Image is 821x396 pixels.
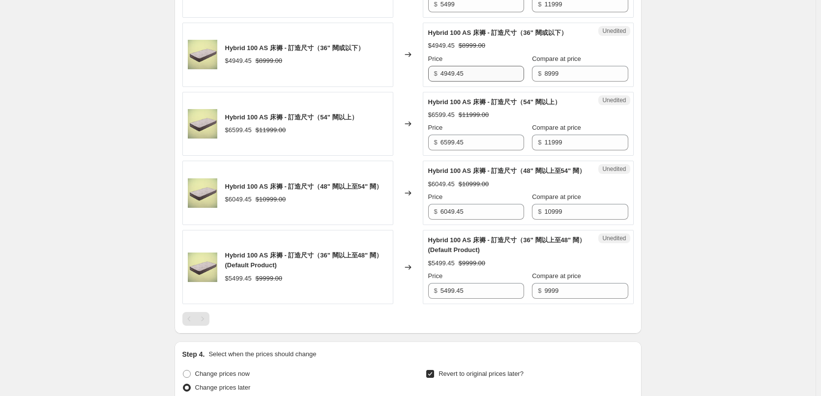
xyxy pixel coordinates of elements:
[459,258,485,268] strike: $9999.00
[434,139,438,146] span: $
[182,312,209,326] nav: Pagination
[256,274,282,283] strike: $9999.00
[602,165,626,173] span: Unedited
[225,125,252,135] div: $6599.45
[538,0,541,8] span: $
[428,193,443,200] span: Price
[459,110,489,120] strike: $11999.00
[532,124,581,131] span: Compare at price
[225,183,382,190] span: Hybrid 100 AS 床褥 - 訂造尺寸（48" 闊以上至54" 闊）
[532,55,581,62] span: Compare at price
[434,208,438,215] span: $
[428,167,586,174] span: Hybrid 100 AS 床褥 - 訂造尺寸（48" 闊以上至54" 闊）
[428,55,443,62] span: Price
[256,195,286,204] strike: $10999.00
[434,287,438,294] span: $
[225,56,252,66] div: $4949.45
[602,96,626,104] span: Unedited
[188,40,217,69] img: Productimage_Mattress_Hybird100AS_090ef8f6-d98a-4aae-a36e-5e79452aae81_80x.jpg
[182,349,205,359] h2: Step 4.
[225,113,358,121] span: Hybrid 100 AS 床褥 - 訂造尺寸（54" 闊以上）
[428,110,455,120] div: $6599.45
[538,287,541,294] span: $
[532,272,581,280] span: Compare at price
[225,195,252,204] div: $6049.45
[532,193,581,200] span: Compare at price
[428,41,455,51] div: $4949.45
[225,252,382,269] span: Hybrid 100 AS 床褥 - 訂造尺寸（36" 闊以上至48" 闊） (Default Product)
[538,139,541,146] span: $
[428,258,455,268] div: $5499.45
[434,70,438,77] span: $
[428,236,586,254] span: Hybrid 100 AS 床褥 - 訂造尺寸（36" 闊以上至48" 闊） (Default Product)
[225,44,364,52] span: Hybrid 100 AS 床褥 - 訂造尺寸（36" 闊或以下）
[256,56,282,66] strike: $8999.00
[428,179,455,189] div: $6049.45
[208,349,316,359] p: Select when the prices should change
[188,109,217,139] img: Productimage_Mattress_Hybird100AS_9c3cc36b-520f-48c7-8d9e-81481bf131b5_80x.jpg
[225,274,252,283] div: $5499.45
[188,253,217,282] img: Productimage_Mattress_Hybird100AS_090ef8f6-d98a-4aae-a36e-5e79452aae81_80x.jpg
[602,27,626,35] span: Unedited
[428,124,443,131] span: Price
[459,179,489,189] strike: $10999.00
[538,208,541,215] span: $
[538,70,541,77] span: $
[434,0,438,8] span: $
[428,29,567,36] span: Hybrid 100 AS 床褥 - 訂造尺寸（36" 闊或以下）
[459,41,485,51] strike: $8999.00
[195,384,251,391] span: Change prices later
[428,98,561,106] span: Hybrid 100 AS 床褥 - 訂造尺寸（54" 闊以上）
[195,370,250,377] span: Change prices now
[602,234,626,242] span: Unedited
[256,125,286,135] strike: $11999.00
[428,272,443,280] span: Price
[439,370,524,377] span: Revert to original prices later?
[188,178,217,208] img: Productimage_Mattress_Hybird100AS_9c3cc36b-520f-48c7-8d9e-81481bf131b5_80x.jpg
